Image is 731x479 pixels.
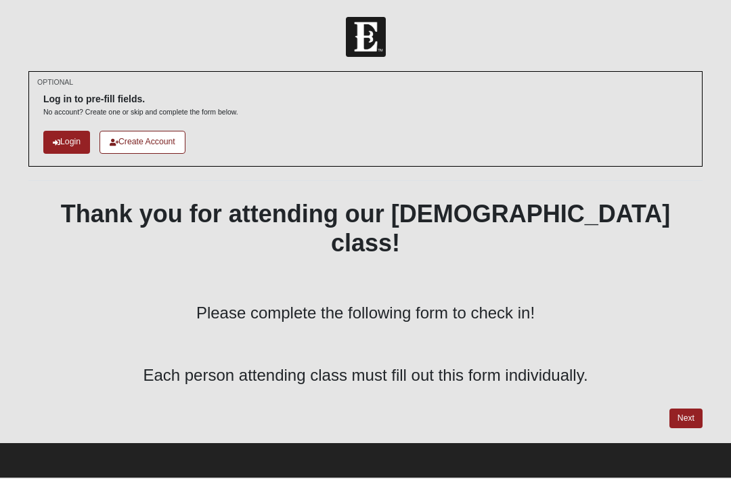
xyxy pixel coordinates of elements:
[61,200,671,257] b: Thank you for attending our [DEMOGRAPHIC_DATA] class!
[43,93,238,105] h6: Log in to pre-fill fields.
[346,17,386,57] img: Church of Eleven22 Logo
[99,131,185,153] a: Create Account
[43,107,238,117] p: No account? Create one or skip and complete the form below.
[196,304,535,322] span: Please complete the following form to check in!
[669,409,703,428] a: Next
[37,77,73,87] small: OPTIONAL
[43,131,90,153] a: Login
[143,366,588,384] span: Each person attending class must fill out this form individually.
